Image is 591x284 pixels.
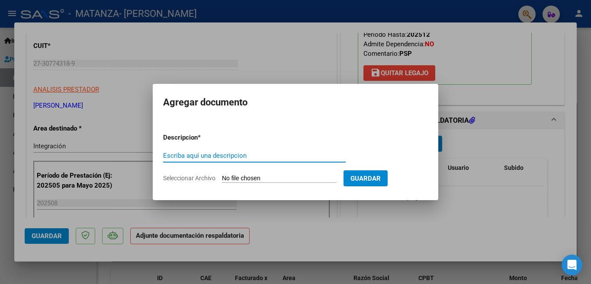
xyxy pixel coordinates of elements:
[344,170,388,186] button: Guardar
[163,133,243,143] p: Descripcion
[350,175,381,182] span: Guardar
[562,255,582,275] div: Open Intercom Messenger
[163,175,215,182] span: Seleccionar Archivo
[163,94,428,111] h2: Agregar documento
